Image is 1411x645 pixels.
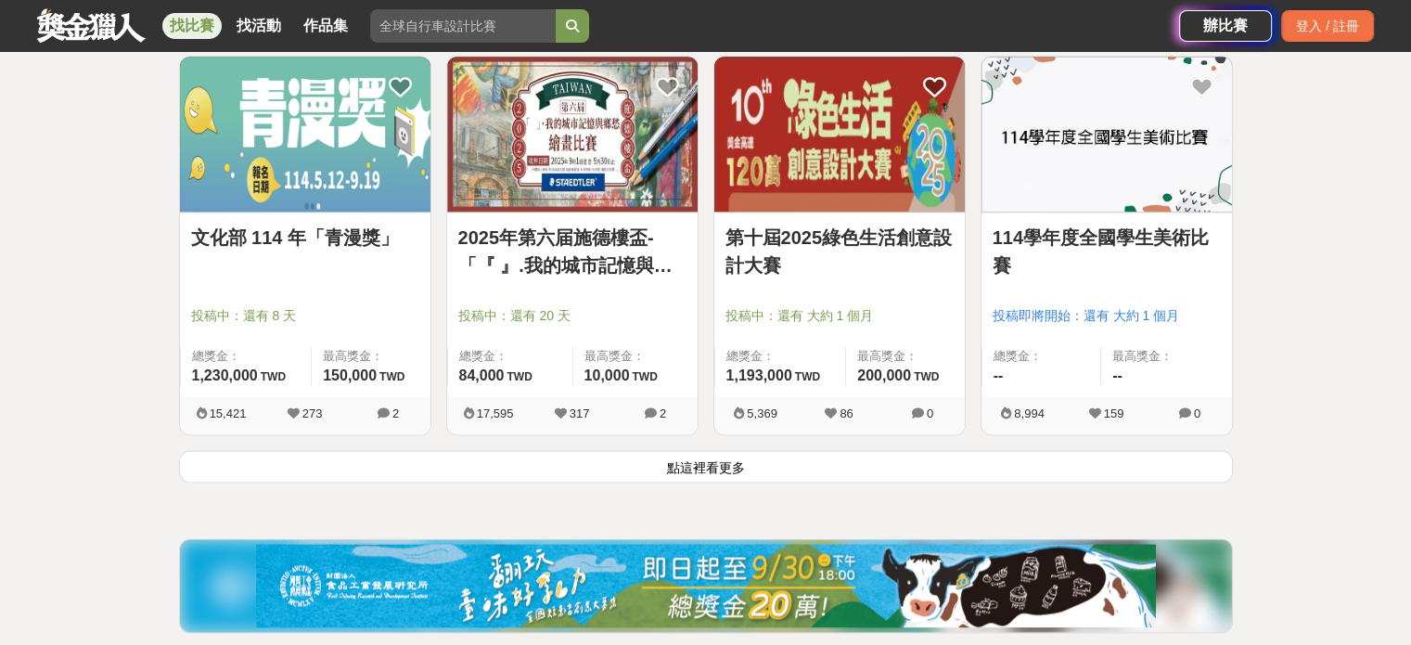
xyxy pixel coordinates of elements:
span: 投稿中：還有 20 天 [458,306,686,326]
span: -- [1112,368,1122,383]
span: 317 [570,406,590,420]
span: 總獎金： [459,347,561,366]
span: 5,369 [747,406,777,420]
span: TWD [795,370,820,383]
a: Cover Image [447,57,698,213]
span: 最高獎金： [584,347,686,366]
span: 0 [1194,406,1200,420]
a: 找活動 [229,13,289,39]
a: 找比賽 [162,13,222,39]
a: Cover Image [981,57,1232,213]
span: TWD [632,370,657,383]
img: Cover Image [447,57,698,212]
span: 投稿即將開始：還有 大約 1 個月 [993,306,1221,326]
span: 總獎金： [726,347,835,366]
a: Cover Image [180,57,430,213]
span: 1,230,000 [192,368,258,383]
span: -- [994,368,1004,383]
a: 114學年度全國學生美術比賽 [993,224,1221,279]
span: 15,421 [210,406,247,420]
a: 第十屆2025綠色生活創意設計大賽 [725,224,954,279]
a: 辦比賽 [1179,10,1272,42]
img: Cover Image [981,57,1232,212]
span: 2 [660,406,666,420]
span: 最高獎金： [1112,347,1221,366]
a: 2025年第六届施德樓盃-「『 』.我的城市記憶與鄉愁」繪畫比賽 [458,224,686,279]
span: 8,994 [1014,406,1045,420]
span: 200,000 [857,368,911,383]
span: 總獎金： [192,347,301,366]
span: 17,595 [477,406,514,420]
span: 159 [1104,406,1124,420]
span: 84,000 [459,368,505,383]
span: 2 [392,406,399,420]
button: 點這裡看更多 [179,450,1233,483]
span: TWD [507,370,532,383]
span: 10,000 [584,368,630,383]
span: 0 [927,406,933,420]
span: TWD [914,370,939,383]
a: 作品集 [296,13,355,39]
a: Cover Image [714,57,965,213]
img: Cover Image [714,57,965,212]
span: TWD [261,370,286,383]
img: Cover Image [180,57,430,212]
span: 投稿中：還有 大約 1 個月 [725,306,954,326]
span: 投稿中：還有 8 天 [191,306,419,326]
img: 0721bdb2-86f1-4b3e-8aa4-d67e5439bccf.jpg [256,544,1156,627]
span: 最高獎金： [323,347,418,366]
input: 全球自行車設計比賽 [370,9,556,43]
span: 總獎金： [994,347,1090,366]
span: 最高獎金： [857,347,953,366]
span: 1,193,000 [726,368,792,383]
div: 登入 / 註冊 [1281,10,1374,42]
span: 273 [302,406,323,420]
span: 150,000 [323,368,377,383]
span: TWD [379,370,404,383]
a: 文化部 114 年「青漫獎」 [191,224,419,252]
span: 86 [840,406,853,420]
